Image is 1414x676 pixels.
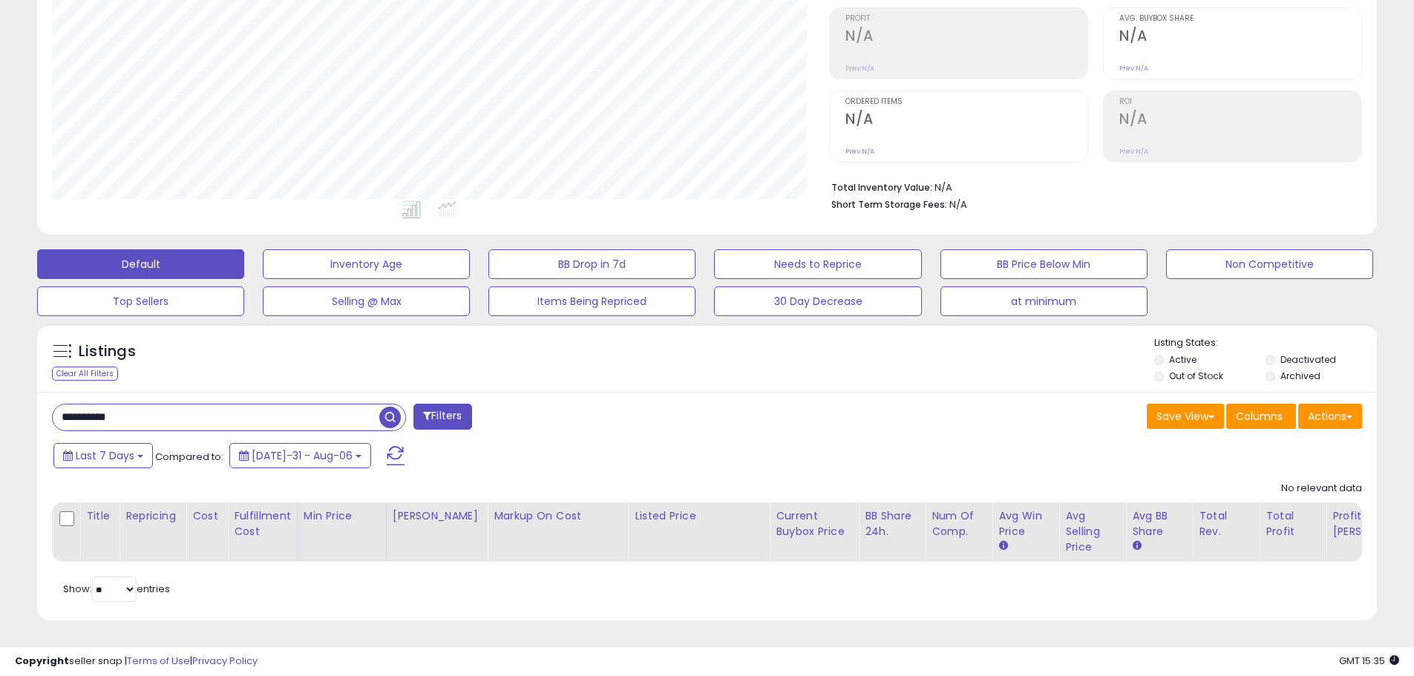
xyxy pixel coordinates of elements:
[234,508,291,539] div: Fulfillment Cost
[940,249,1148,279] button: BB Price Below Min
[635,508,763,524] div: Listed Price
[831,181,932,194] b: Total Inventory Value:
[865,508,919,539] div: BB Share 24h.
[1280,353,1336,366] label: Deactivated
[1236,409,1283,424] span: Columns
[1119,98,1361,106] span: ROI
[52,367,118,381] div: Clear All Filters
[776,508,852,539] div: Current Buybox Price
[831,177,1351,195] li: N/A
[192,508,221,524] div: Cost
[76,448,134,463] span: Last 7 Days
[86,508,113,524] div: Title
[949,197,967,211] span: N/A
[125,508,180,524] div: Repricing
[229,443,371,468] button: [DATE]-31 - Aug-06
[1065,508,1119,555] div: Avg Selling Price
[393,508,481,524] div: [PERSON_NAME]
[1147,404,1224,429] button: Save View
[1298,404,1362,429] button: Actions
[998,539,1007,553] small: Avg Win Price.
[845,98,1087,106] span: Ordered Items
[488,286,695,316] button: Items Being Repriced
[63,582,170,596] span: Show: entries
[1119,64,1148,73] small: Prev: N/A
[1154,336,1377,350] p: Listing States:
[714,286,921,316] button: 30 Day Decrease
[845,64,874,73] small: Prev: N/A
[263,249,470,279] button: Inventory Age
[488,249,695,279] button: BB Drop in 7d
[413,404,471,430] button: Filters
[845,147,874,156] small: Prev: N/A
[845,27,1087,47] h2: N/A
[15,654,69,668] strong: Copyright
[1266,508,1320,539] div: Total Profit
[252,448,353,463] span: [DATE]-31 - Aug-06
[845,111,1087,131] h2: N/A
[488,502,629,562] th: The percentage added to the cost of goods (COGS) that forms the calculator for Min & Max prices.
[127,654,190,668] a: Terms of Use
[494,508,622,524] div: Markup on Cost
[37,286,244,316] button: Top Sellers
[304,508,380,524] div: Min Price
[192,654,258,668] a: Privacy Policy
[845,15,1087,23] span: Profit
[1226,404,1296,429] button: Columns
[263,286,470,316] button: Selling @ Max
[831,198,947,211] b: Short Term Storage Fees:
[15,654,258,669] div: seller snap | |
[1169,353,1197,366] label: Active
[79,341,136,362] h5: Listings
[1119,147,1148,156] small: Prev: N/A
[1281,482,1362,496] div: No relevant data
[1132,508,1186,539] div: Avg BB Share
[1119,15,1361,23] span: Avg. Buybox Share
[932,508,986,539] div: Num of Comp.
[1280,370,1320,382] label: Archived
[940,286,1148,316] button: at minimum
[714,249,921,279] button: Needs to Reprice
[37,249,244,279] button: Default
[1119,111,1361,131] h2: N/A
[1166,249,1373,279] button: Non Competitive
[1169,370,1223,382] label: Out of Stock
[1132,539,1141,553] small: Avg BB Share.
[155,450,223,464] span: Compared to:
[998,508,1053,539] div: Avg Win Price
[1339,654,1399,668] span: 2025-08-14 15:35 GMT
[53,443,153,468] button: Last 7 Days
[1119,27,1361,47] h2: N/A
[1199,508,1253,539] div: Total Rev.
